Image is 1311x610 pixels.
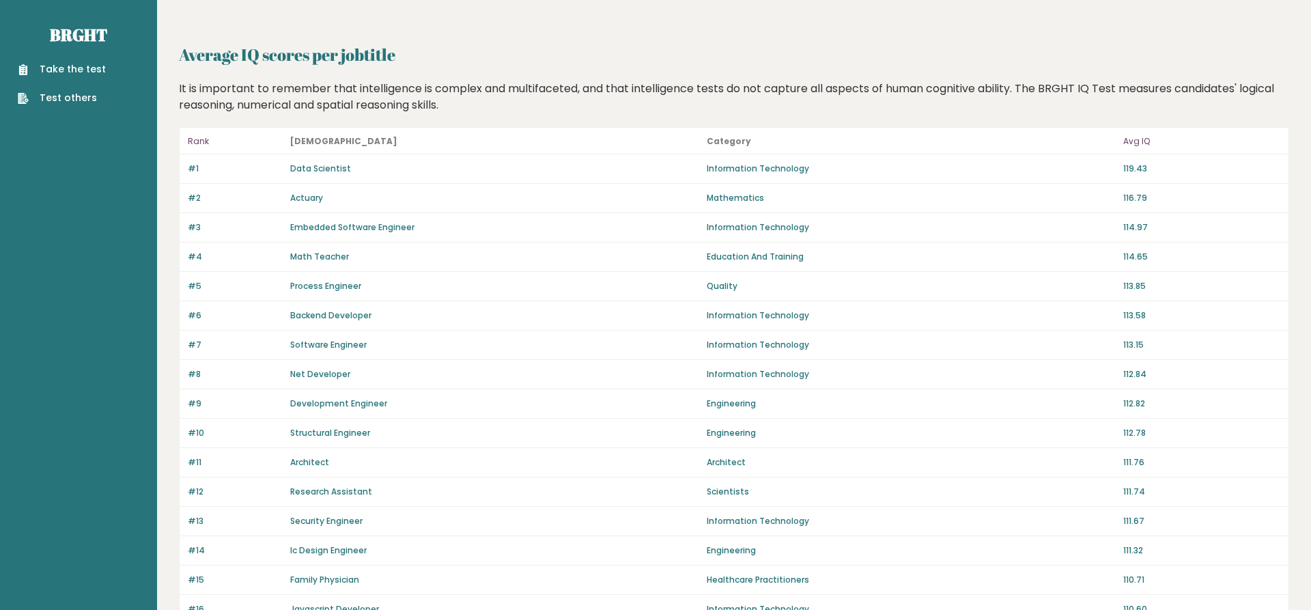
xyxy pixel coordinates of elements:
p: Quality [707,280,1115,292]
a: Net Developer [290,368,350,380]
p: 111.32 [1123,544,1280,557]
a: Process Engineer [290,280,361,292]
p: Engineering [707,544,1115,557]
p: 116.79 [1123,192,1280,204]
p: Engineering [707,427,1115,439]
p: Information Technology [707,309,1115,322]
p: 110.71 [1123,574,1280,586]
p: Information Technology [707,339,1115,351]
p: 113.15 [1123,339,1280,351]
p: #15 [188,574,282,586]
a: Test others [18,91,106,105]
a: Structural Engineer [290,427,370,439]
a: Actuary [290,192,323,204]
p: Mathematics [707,192,1115,204]
p: 113.58 [1123,309,1280,322]
p: Information Technology [707,221,1115,234]
p: 112.82 [1123,398,1280,410]
b: [DEMOGRAPHIC_DATA] [290,135,397,147]
p: Scientists [707,486,1115,498]
a: Ic Design Engineer [290,544,367,556]
p: #14 [188,544,282,557]
p: #4 [188,251,282,263]
p: #1 [188,163,282,175]
div: It is important to remember that intelligence is complex and multifaceted, and that intelligence ... [174,81,1295,113]
p: #11 [188,456,282,469]
a: Research Assistant [290,486,372,497]
p: 111.76 [1123,456,1280,469]
b: Category [707,135,751,147]
p: Information Technology [707,515,1115,527]
p: #6 [188,309,282,322]
a: Family Physician [290,574,359,585]
p: #8 [188,368,282,380]
p: Architect [707,456,1115,469]
a: Security Engineer [290,515,363,527]
p: Information Technology [707,368,1115,380]
p: 112.78 [1123,427,1280,439]
p: #7 [188,339,282,351]
p: Rank [188,133,282,150]
p: 114.97 [1123,221,1280,234]
p: 112.84 [1123,368,1280,380]
p: Healthcare Practitioners [707,574,1115,586]
p: #13 [188,515,282,527]
p: #5 [188,280,282,292]
p: 119.43 [1123,163,1280,175]
a: Backend Developer [290,309,371,321]
p: 113.85 [1123,280,1280,292]
p: 114.65 [1123,251,1280,263]
p: #2 [188,192,282,204]
a: Brght [50,24,107,46]
a: Take the test [18,62,106,77]
p: Information Technology [707,163,1115,175]
a: Math Teacher [290,251,349,262]
a: Development Engineer [290,398,387,409]
p: 111.74 [1123,486,1280,498]
a: Embedded Software Engineer [290,221,414,233]
a: Data Scientist [290,163,351,174]
p: #3 [188,221,282,234]
p: Avg IQ [1123,133,1280,150]
p: Engineering [707,398,1115,410]
h2: Average IQ scores per jobtitle [179,42,1289,67]
p: 111.67 [1123,515,1280,527]
a: Software Engineer [290,339,367,350]
p: #10 [188,427,282,439]
a: Architect [290,456,329,468]
p: Education And Training [707,251,1115,263]
p: #12 [188,486,282,498]
p: #9 [188,398,282,410]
